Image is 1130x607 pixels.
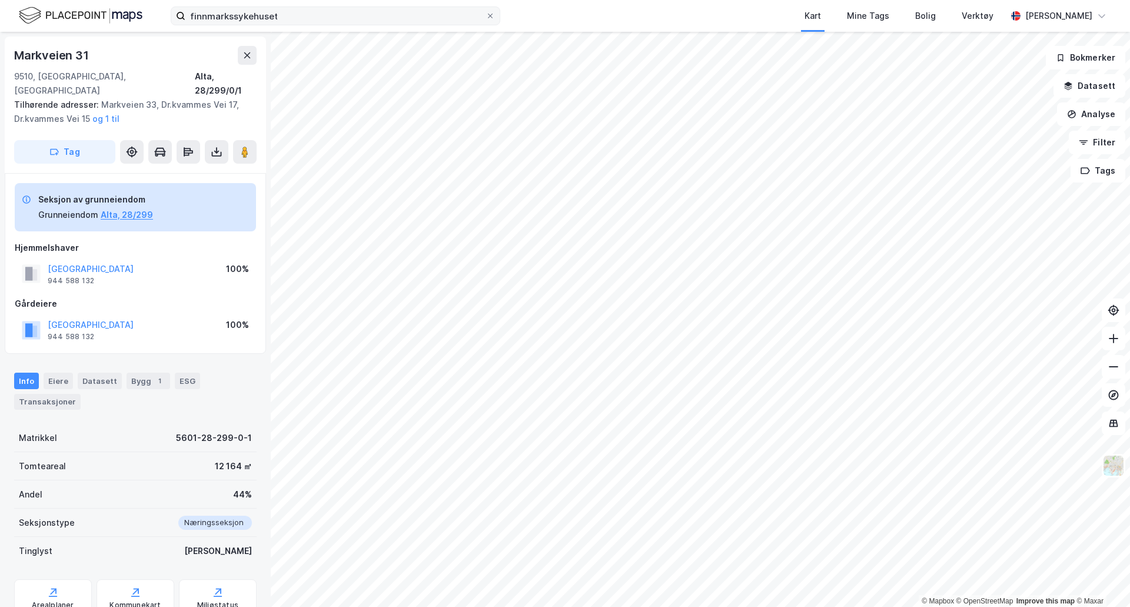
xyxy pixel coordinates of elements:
[44,373,73,389] div: Eiere
[922,597,954,605] a: Mapbox
[215,459,252,473] div: 12 164 ㎡
[19,487,42,502] div: Andel
[14,394,81,409] div: Transaksjoner
[14,46,91,65] div: Markveien 31
[175,373,200,389] div: ESG
[78,373,122,389] div: Datasett
[1069,131,1125,154] button: Filter
[1016,597,1075,605] a: Improve this map
[226,318,249,332] div: 100%
[1071,550,1130,607] div: Kontrollprogram for chat
[1046,46,1125,69] button: Bokmerker
[38,193,153,207] div: Seksjon av grunneiendom
[154,375,165,387] div: 1
[1057,102,1125,126] button: Analyse
[176,431,252,445] div: 5601-28-299-0-1
[1053,74,1125,98] button: Datasett
[847,9,889,23] div: Mine Tags
[1025,9,1092,23] div: [PERSON_NAME]
[962,9,993,23] div: Verktøy
[19,516,75,530] div: Seksjonstype
[1071,159,1125,183] button: Tags
[14,98,247,126] div: Markveien 33, Dr.kvammes Vei 17, Dr.kvammes Vei 15
[226,262,249,276] div: 100%
[805,9,821,23] div: Kart
[233,487,252,502] div: 44%
[101,208,153,222] button: Alta, 28/299
[15,241,256,255] div: Hjemmelshaver
[38,208,98,222] div: Grunneiendom
[19,544,52,558] div: Tinglyst
[1102,455,1125,477] img: Z
[1071,550,1130,607] iframe: Chat Widget
[14,69,195,98] div: 9510, [GEOGRAPHIC_DATA], [GEOGRAPHIC_DATA]
[14,373,39,389] div: Info
[48,332,94,341] div: 944 588 132
[915,9,936,23] div: Bolig
[956,597,1013,605] a: OpenStreetMap
[195,69,257,98] div: Alta, 28/299/0/1
[14,99,101,110] span: Tilhørende adresser:
[127,373,170,389] div: Bygg
[15,297,256,311] div: Gårdeiere
[19,431,57,445] div: Matrikkel
[19,459,66,473] div: Tomteareal
[14,140,115,164] button: Tag
[185,7,486,25] input: Søk på adresse, matrikkel, gårdeiere, leietakere eller personer
[184,544,252,558] div: [PERSON_NAME]
[19,5,142,26] img: logo.f888ab2527a4732fd821a326f86c7f29.svg
[48,276,94,286] div: 944 588 132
